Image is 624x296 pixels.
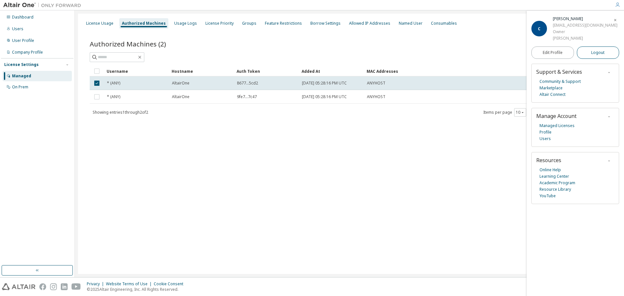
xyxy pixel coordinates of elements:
div: License Settings [4,62,39,67]
img: linkedin.svg [61,283,68,290]
span: 9fe7...7c47 [237,94,257,99]
span: Resources [536,157,561,164]
img: facebook.svg [39,283,46,290]
p: © 2025 Altair Engineering, Inc. All Rights Reserved. [87,287,187,292]
div: Borrow Settings [310,21,341,26]
span: [DATE] 05:28:16 PM UTC [302,94,347,99]
span: ANYHOST [367,81,385,86]
a: Profile [539,129,552,135]
div: [PERSON_NAME] [553,35,617,42]
a: Learning Center [539,173,569,180]
div: Managed [12,73,31,79]
span: Manage Account [536,112,577,120]
div: Owner [553,29,617,35]
a: YouTube [539,193,556,199]
img: instagram.svg [50,283,57,290]
div: MAC Addresses [367,66,541,76]
div: Named User [399,21,422,26]
a: Users [539,135,551,142]
img: youtube.svg [71,283,81,290]
span: * (ANY) [107,94,120,99]
a: Edit Profile [531,46,574,59]
div: Cookie Consent [154,281,187,287]
div: Usage Logs [174,21,197,26]
span: Edit Profile [543,50,563,55]
span: Support & Services [536,68,582,75]
span: ANYHOST [367,94,385,99]
div: Added At [302,66,361,76]
div: Chris Pirozzi [553,16,617,22]
button: Logout [577,46,619,59]
div: Groups [242,21,256,26]
div: Website Terms of Use [106,281,154,287]
span: [DATE] 05:28:16 PM UTC [302,81,347,86]
span: Logout [591,49,604,56]
span: C [538,26,540,32]
span: Showing entries 1 through 2 of 2 [93,109,148,115]
div: Allowed IP Addresses [349,21,390,26]
div: Privacy [87,281,106,287]
div: User Profile [12,38,34,43]
div: Consumables [431,21,457,26]
a: Managed Licenses [539,122,575,129]
div: License Priority [205,21,234,26]
div: License Usage [86,21,113,26]
div: Username [107,66,166,76]
a: Online Help [539,167,561,173]
a: Community & Support [539,78,581,85]
div: Feature Restrictions [265,21,302,26]
div: On Prem [12,84,28,90]
div: Users [12,26,23,32]
div: Dashboard [12,15,33,20]
div: Auth Token [237,66,296,76]
button: 10 [516,110,525,115]
span: Items per page [483,108,526,117]
img: altair_logo.svg [2,283,35,290]
span: AltairOne [172,94,189,99]
img: Altair One [3,2,84,8]
span: AltairOne [172,81,189,86]
div: Authorized Machines [122,21,166,26]
a: Marketplace [539,85,563,91]
a: Academic Program [539,180,575,186]
span: Authorized Machines (2) [90,39,166,48]
span: * (ANY) [107,81,120,86]
span: 8677...5cd2 [237,81,258,86]
div: Hostname [172,66,231,76]
a: Resource Library [539,186,571,193]
div: Company Profile [12,50,43,55]
a: Altair Connect [539,91,565,98]
div: [EMAIL_ADDRESS][DOMAIN_NAME] [553,22,617,29]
